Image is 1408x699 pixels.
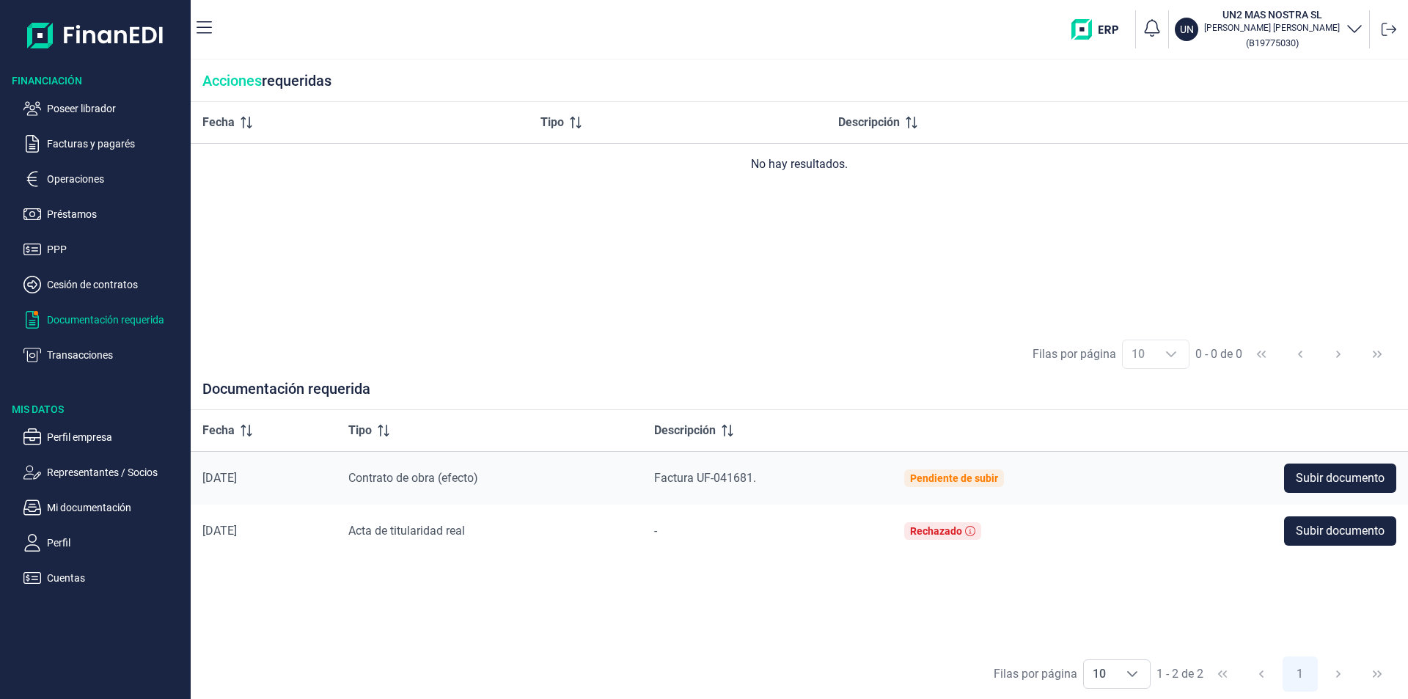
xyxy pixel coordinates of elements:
[47,135,185,153] p: Facturas y pagarés
[47,569,185,587] p: Cuentas
[1084,660,1115,688] span: 10
[47,534,185,552] p: Perfil
[191,380,1408,410] div: Documentación requerida
[23,241,185,258] button: PPP
[348,524,465,538] span: Acta de titularidad real
[23,428,185,446] button: Perfil empresa
[910,472,998,484] div: Pendiente de subir
[23,100,185,117] button: Poseer librador
[1296,469,1385,487] span: Subir documento
[1115,660,1150,688] div: Choose
[47,311,185,329] p: Documentación requerida
[202,422,235,439] span: Fecha
[1154,340,1189,368] div: Choose
[23,205,185,223] button: Préstamos
[1156,668,1203,680] span: 1 - 2 de 2
[23,534,185,552] button: Perfil
[540,114,564,131] span: Tipo
[47,499,185,516] p: Mi documentación
[23,346,185,364] button: Transacciones
[1244,656,1279,692] button: Previous Page
[1284,516,1396,546] button: Subir documento
[1360,337,1395,372] button: Last Page
[23,464,185,481] button: Representantes / Socios
[910,525,962,537] div: Rechazado
[1284,464,1396,493] button: Subir documento
[1033,345,1116,363] div: Filas por página
[202,114,235,131] span: Fecha
[1195,348,1242,360] span: 0 - 0 de 0
[1321,337,1356,372] button: Next Page
[1244,337,1279,372] button: First Page
[202,471,325,486] div: [DATE]
[23,499,185,516] button: Mi documentación
[47,170,185,188] p: Operaciones
[23,276,185,293] button: Cesión de contratos
[348,422,372,439] span: Tipo
[1205,656,1240,692] button: First Page
[348,471,478,485] span: Contrato de obra (efecto)
[23,311,185,329] button: Documentación requerida
[994,665,1077,683] div: Filas por página
[654,471,756,485] span: Factura UF-041681.
[1360,656,1395,692] button: Last Page
[47,428,185,446] p: Perfil empresa
[1283,337,1318,372] button: Previous Page
[47,100,185,117] p: Poseer librador
[202,72,262,89] span: Acciones
[654,524,657,538] span: -
[1180,22,1194,37] p: UN
[1283,656,1318,692] button: Page 1
[1246,37,1299,48] small: Copiar cif
[191,60,1408,102] div: requeridas
[47,276,185,293] p: Cesión de contratos
[202,524,325,538] div: [DATE]
[27,12,164,59] img: Logo de aplicación
[47,241,185,258] p: PPP
[1071,19,1129,40] img: erp
[23,170,185,188] button: Operaciones
[1204,7,1340,22] h3: UN2 MAS NOSTRA SL
[47,205,185,223] p: Préstamos
[47,346,185,364] p: Transacciones
[202,155,1396,173] div: No hay resultados.
[23,135,185,153] button: Facturas y pagarés
[838,114,900,131] span: Descripción
[47,464,185,481] p: Representantes / Socios
[654,422,716,439] span: Descripción
[1204,22,1340,34] p: [PERSON_NAME] [PERSON_NAME]
[1175,7,1363,51] button: UNUN2 MAS NOSTRA SL[PERSON_NAME] [PERSON_NAME](B19775030)
[23,569,185,587] button: Cuentas
[1321,656,1356,692] button: Next Page
[1296,522,1385,540] span: Subir documento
